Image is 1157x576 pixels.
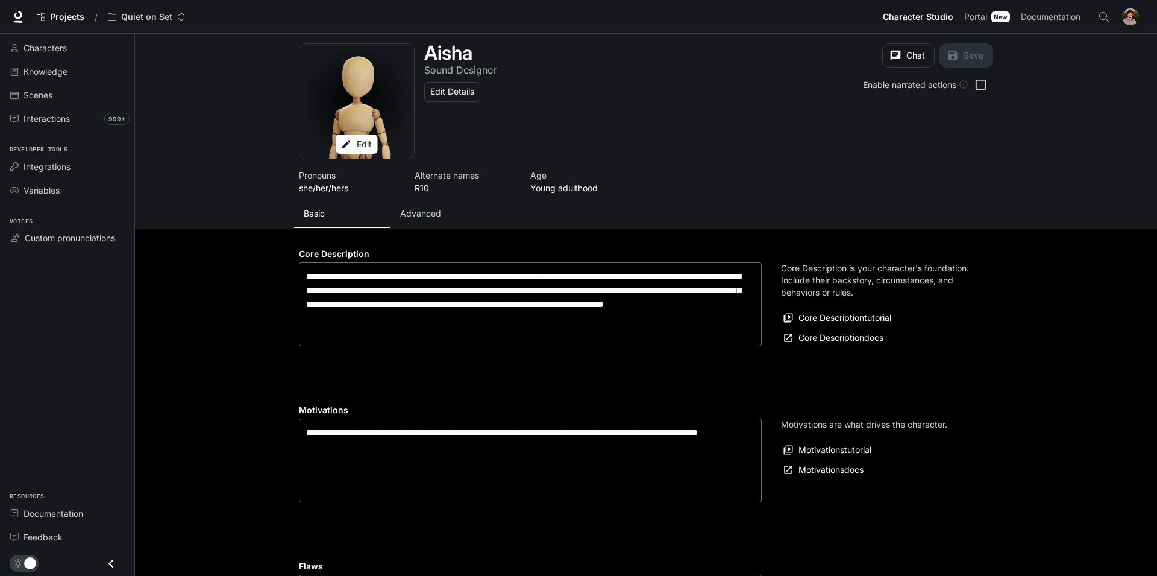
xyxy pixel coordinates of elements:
[24,89,52,101] span: Scenes
[24,160,71,173] span: Integrations
[883,10,953,25] span: Character Studio
[90,11,102,24] div: /
[781,419,947,431] p: Motivations are what drives the character.
[781,262,974,299] p: Core Description is your character's foundation. Include their backstory, circumstances, and beha...
[24,507,83,520] span: Documentation
[991,11,1010,22] div: New
[299,248,762,260] h4: Core Description
[299,262,762,346] div: label
[1016,5,1090,29] a: Documentation
[299,182,400,194] p: she/her/hers
[299,44,414,159] button: Open character avatar dialog
[5,37,130,59] a: Characters
[415,169,516,182] p: Alternate names
[24,112,70,125] span: Interactions
[1122,8,1139,25] img: User avatar
[781,328,886,348] a: Core Descriptiondocs
[5,527,130,548] a: Feedback
[5,503,130,524] a: Documentation
[50,12,84,22] span: Projects
[424,43,472,63] button: Open character details dialog
[102,5,191,29] button: Open workspace menu
[5,156,130,177] a: Integrations
[424,63,497,77] button: Open character details dialog
[5,108,130,129] a: Interactions
[299,404,762,416] h4: Motivations
[5,180,130,201] a: Variables
[400,207,441,220] p: Advanced
[530,169,632,182] p: Age
[878,5,958,29] a: Character Studio
[424,82,480,102] button: Edit Details
[121,12,172,22] p: Quiet on Set
[1021,10,1080,25] span: Documentation
[5,84,130,106] a: Scenes
[882,43,935,68] button: Chat
[1118,5,1143,29] button: User avatar
[24,42,67,54] span: Characters
[781,460,867,480] a: Motivationsdocs
[415,169,516,194] button: Open character details dialog
[415,182,516,194] p: R10
[781,308,894,328] button: Core Descriptiontutorial
[5,61,130,82] a: Knowledge
[5,227,130,248] a: Custom pronunciations
[336,135,378,154] button: Edit
[24,556,36,569] span: Dark mode toggle
[1092,5,1116,29] button: Open Command Menu
[104,113,130,125] span: 999+
[530,169,632,194] button: Open character details dialog
[964,10,987,25] span: Portal
[863,78,968,91] div: Enable narrated actions
[304,207,325,220] p: Basic
[299,169,400,182] p: Pronouns
[299,560,762,572] h4: Flaws
[24,65,67,78] span: Knowledge
[98,551,125,576] button: Close drawer
[424,64,497,76] p: Sound Designer
[299,44,414,159] div: Avatar image
[24,184,60,197] span: Variables
[31,5,90,29] a: Go to projects
[781,440,874,460] button: Motivationstutorial
[530,182,632,194] p: Young adulthood
[299,169,400,194] button: Open character details dialog
[959,5,1015,29] a: PortalNew
[25,232,115,244] span: Custom pronunciations
[424,41,472,65] h1: Aisha
[24,531,63,543] span: Feedback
